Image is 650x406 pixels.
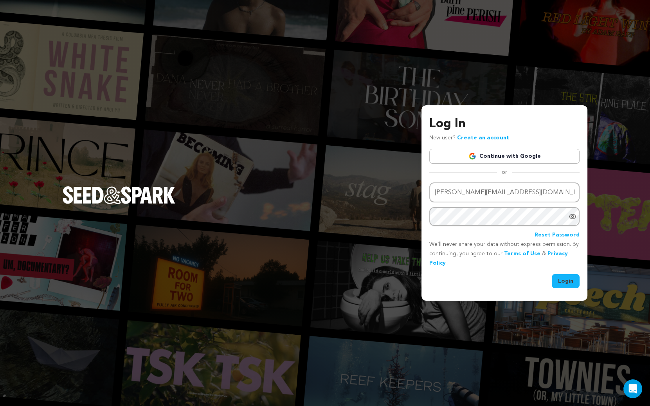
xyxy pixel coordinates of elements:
[429,251,568,266] a: Privacy Policy
[429,134,509,143] p: New user?
[429,149,580,164] a: Continue with Google
[497,168,512,176] span: or
[535,231,580,240] a: Reset Password
[569,213,576,220] a: Show password as plain text. Warning: this will display your password on the screen.
[63,186,175,204] img: Seed&Spark Logo
[457,135,509,141] a: Create an account
[504,251,540,256] a: Terms of Use
[429,240,580,268] p: We’ll never share your data without express permission. By continuing, you agree to our & .
[429,182,580,202] input: Email address
[552,274,580,288] button: Login
[468,152,476,160] img: Google logo
[63,186,175,219] a: Seed&Spark Homepage
[429,115,580,134] h3: Log In
[623,379,642,398] div: Open Intercom Messenger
